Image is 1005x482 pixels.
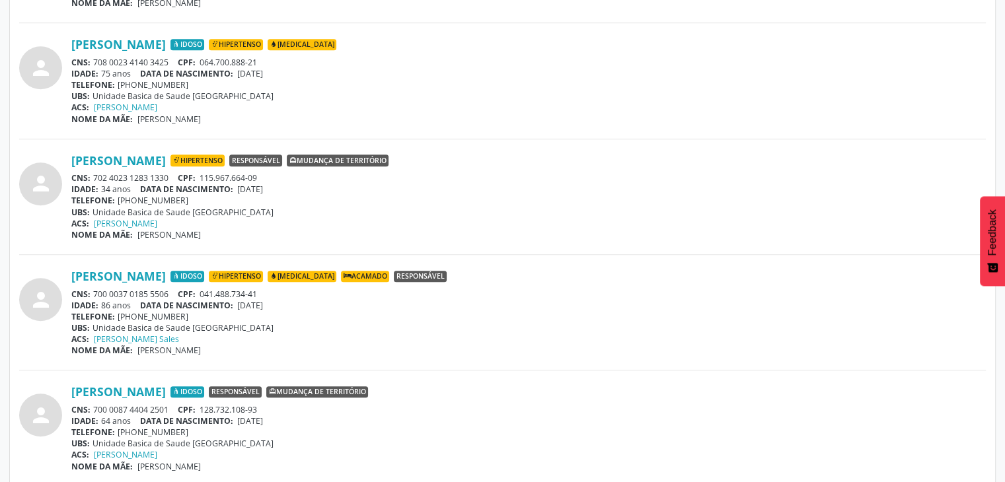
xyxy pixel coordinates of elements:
div: [PHONE_NUMBER] [71,311,986,322]
a: [PERSON_NAME] [94,218,157,229]
div: Unidade Basica de Saude [GEOGRAPHIC_DATA] [71,207,986,218]
a: [PERSON_NAME] [71,153,166,168]
div: [PHONE_NUMBER] [71,79,986,90]
span: [MEDICAL_DATA] [268,39,336,51]
span: [PERSON_NAME] [137,114,201,125]
span: CPF: [178,289,196,300]
span: 115.967.664-09 [200,172,257,184]
span: CNS: [71,57,91,68]
span: Idoso [170,271,204,283]
span: 064.700.888-21 [200,57,257,68]
div: 700 0037 0185 5506 [71,289,986,300]
span: [PERSON_NAME] [137,345,201,356]
span: Responsável [394,271,447,283]
div: [PHONE_NUMBER] [71,195,986,206]
div: Unidade Basica de Saude [GEOGRAPHIC_DATA] [71,438,986,449]
span: Acamado [341,271,389,283]
span: NOME DA MÃE: [71,114,133,125]
span: [DATE] [237,68,263,79]
span: ACS: [71,449,89,460]
span: DATA DE NASCIMENTO: [140,68,233,79]
span: UBS: [71,438,90,449]
div: 86 anos [71,300,986,311]
div: 64 anos [71,415,986,427]
i: person [29,172,53,195]
span: DATA DE NASCIMENTO: [140,415,233,427]
span: ACS: [71,218,89,229]
span: Mudança de território [266,386,368,398]
span: Mudança de território [287,155,389,166]
span: NOME DA MÃE: [71,345,133,356]
a: [PERSON_NAME] [94,102,157,113]
span: Idoso [170,39,204,51]
span: Hipertenso [209,271,263,283]
span: CPF: [178,172,196,184]
span: IDADE: [71,300,98,311]
span: IDADE: [71,184,98,195]
span: UBS: [71,322,90,333]
span: Responsável [209,386,262,398]
span: Responsável [229,155,282,166]
span: Idoso [170,386,204,398]
span: [PERSON_NAME] [137,229,201,240]
span: 041.488.734-41 [200,289,257,300]
span: 128.732.108-93 [200,404,257,415]
div: 702 4023 1283 1330 [71,172,986,184]
span: NOME DA MÃE: [71,461,133,472]
span: [MEDICAL_DATA] [268,271,336,283]
a: [PERSON_NAME] [94,449,157,460]
span: [DATE] [237,415,263,427]
a: [PERSON_NAME] [71,384,166,399]
span: [DATE] [237,300,263,311]
i: person [29,403,53,427]
div: Unidade Basica de Saude [GEOGRAPHIC_DATA] [71,322,986,333]
i: person [29,56,53,80]
a: [PERSON_NAME] Sales [94,333,179,345]
button: Feedback - Mostrar pesquisa [980,196,1005,286]
span: Feedback [986,209,998,256]
span: TELEFONE: [71,195,115,206]
span: UBS: [71,90,90,102]
span: ACS: [71,333,89,345]
span: DATA DE NASCIMENTO: [140,184,233,195]
div: 75 anos [71,68,986,79]
span: CNS: [71,289,91,300]
div: Unidade Basica de Saude [GEOGRAPHIC_DATA] [71,90,986,102]
span: CNS: [71,172,91,184]
span: IDADE: [71,68,98,79]
div: 34 anos [71,184,986,195]
div: 700 0087 4404 2501 [71,404,986,415]
a: [PERSON_NAME] [71,269,166,283]
span: CPF: [178,404,196,415]
span: UBS: [71,207,90,218]
span: [PERSON_NAME] [137,461,201,472]
span: CPF: [178,57,196,68]
span: Hipertenso [170,155,225,166]
div: 708 0023 4140 3425 [71,57,986,68]
span: Hipertenso [209,39,263,51]
span: NOME DA MÃE: [71,229,133,240]
span: TELEFONE: [71,79,115,90]
span: CNS: [71,404,91,415]
div: [PHONE_NUMBER] [71,427,986,438]
span: DATA DE NASCIMENTO: [140,300,233,311]
span: TELEFONE: [71,427,115,438]
span: IDADE: [71,415,98,427]
span: [DATE] [237,184,263,195]
span: ACS: [71,102,89,113]
i: person [29,288,53,312]
a: [PERSON_NAME] [71,37,166,52]
span: TELEFONE: [71,311,115,322]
